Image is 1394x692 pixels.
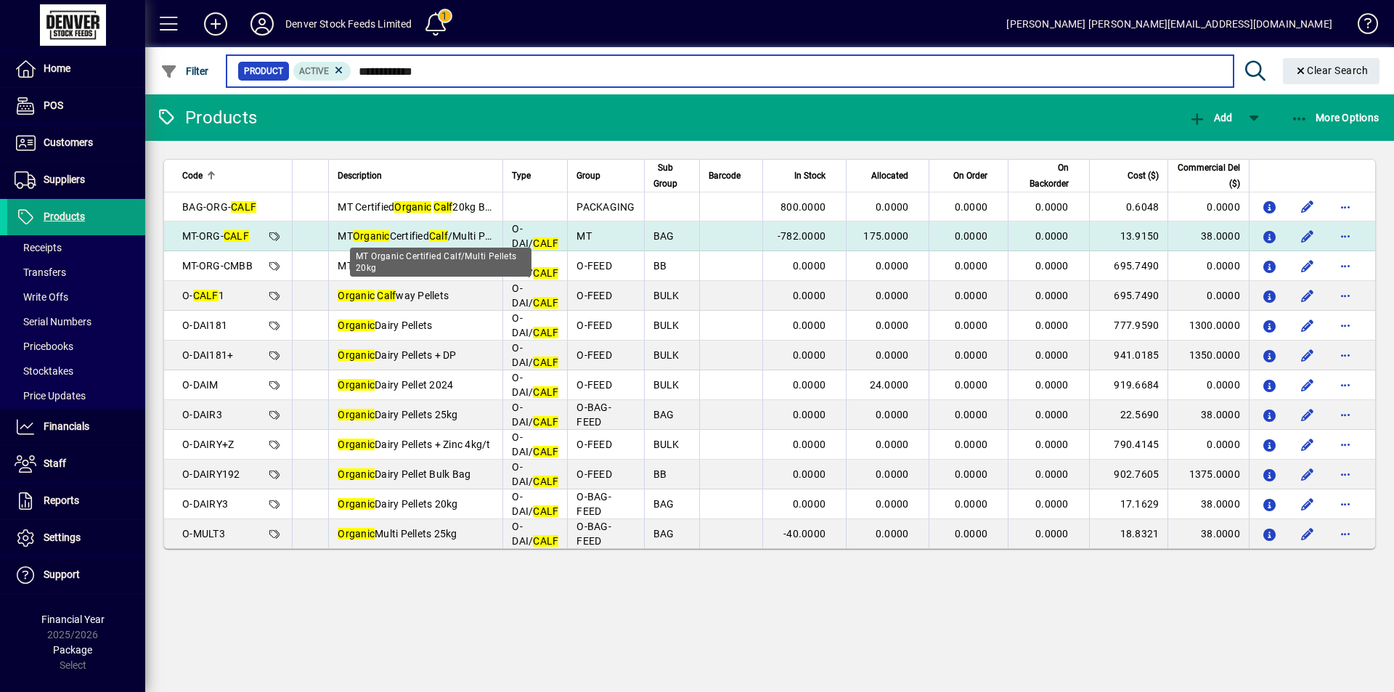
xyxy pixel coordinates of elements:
div: Sub Group [653,160,690,192]
span: 0.0000 [876,290,909,301]
span: 800.0000 [780,201,826,213]
span: O-DAI181+ [182,349,233,361]
span: 0.0000 [793,379,826,391]
button: Edit [1296,522,1319,545]
span: Barcode [709,168,741,184]
div: Barcode [709,168,754,184]
div: Type [512,168,558,184]
span: 0.0000 [793,290,826,301]
span: BULK [653,319,680,331]
span: Stocktakes [15,365,73,377]
td: 0.0000 [1167,430,1249,460]
a: Transfers [7,260,145,285]
span: 0.0000 [1035,349,1069,361]
button: Edit [1296,254,1319,277]
span: 0.0000 [793,319,826,331]
span: 0.0000 [876,319,909,331]
span: Pricebooks [15,341,73,352]
span: 0.0000 [876,260,909,272]
span: O-DAI/ [512,282,558,309]
span: 0.0000 [876,349,909,361]
a: Reports [7,483,145,519]
button: More options [1334,195,1357,219]
button: Edit [1296,284,1319,307]
td: 0.6048 [1089,192,1168,221]
em: CALF [533,505,558,517]
td: 919.6684 [1089,370,1168,400]
em: Organic [338,409,375,420]
span: Dairy Pellets [338,319,432,331]
em: CALF [533,535,558,547]
span: O-DAIRY+Z [182,439,234,450]
span: BULK [653,379,680,391]
button: Edit [1296,492,1319,516]
td: 941.0185 [1089,341,1168,370]
span: Receipts [15,242,62,253]
button: Profile [239,11,285,37]
mat-chip: Activation Status: Active [293,62,351,81]
span: O-FEED [576,439,612,450]
span: 0.0000 [955,409,988,420]
span: O-BAG-FEED [576,402,611,428]
span: BB [653,260,667,272]
button: Edit [1296,373,1319,396]
td: 1300.0000 [1167,311,1249,341]
span: 0.0000 [1035,260,1069,272]
em: Calf [377,290,396,301]
span: MT Certified 20kg Bag [338,201,497,213]
span: O-DAIRY192 [182,468,240,480]
span: Dairy Pellets + DP [338,349,456,361]
span: O-DAI/ [512,431,558,457]
span: Multi Pellets 25kg [338,528,457,540]
span: 0.0000 [876,528,909,540]
span: O-DAI/ [512,402,558,428]
td: 0.0000 [1167,370,1249,400]
span: BAG-ORG- [182,201,256,213]
a: Pricebooks [7,334,145,359]
span: BAG [653,498,674,510]
div: Allocated [855,168,921,184]
a: Knowledge Base [1347,3,1376,50]
div: On Order [938,168,1000,184]
button: Edit [1296,224,1319,248]
em: CALF [533,357,558,368]
span: BAG [653,409,674,420]
button: More options [1334,314,1357,337]
span: 0.0000 [955,468,988,480]
a: Settings [7,520,145,556]
span: Serial Numbers [15,316,91,327]
span: 0.0000 [955,290,988,301]
em: Organic [338,379,375,391]
td: 695.7490 [1089,281,1168,311]
em: CALF [533,446,558,457]
span: 0.0000 [1035,468,1069,480]
span: 0.0000 [876,498,909,510]
em: CALF [533,237,558,249]
button: More options [1334,254,1357,277]
span: Product [244,64,283,78]
span: BB [653,468,667,480]
td: 18.8321 [1089,519,1168,548]
button: Edit [1296,403,1319,426]
span: O-FEED [576,468,612,480]
span: Sub Group [653,160,677,192]
a: Write Offs [7,285,145,309]
td: 38.0000 [1167,519,1249,548]
td: 777.9590 [1089,311,1168,341]
em: Organic [338,439,375,450]
div: Description [338,168,494,184]
span: MT [576,230,592,242]
span: O-FEED [576,349,612,361]
em: CALF [193,290,219,301]
button: Edit [1296,195,1319,219]
span: 0.0000 [793,349,826,361]
span: 0.0000 [955,319,988,331]
td: 790.4145 [1089,430,1168,460]
em: Organic [353,230,390,242]
em: CALF [533,297,558,309]
div: In Stock [772,168,839,184]
span: O-DAI/ [512,372,558,398]
em: Calf [429,230,448,242]
td: 1350.0000 [1167,341,1249,370]
em: CALF [533,386,558,398]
